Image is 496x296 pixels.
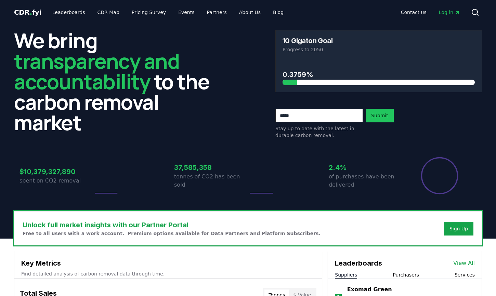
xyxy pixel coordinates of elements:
[395,6,466,18] nav: Main
[267,6,289,18] a: Blog
[234,6,266,18] a: About Us
[275,125,363,139] p: Stay up to date with the latest in durable carbon removal.
[47,6,91,18] a: Leaderboards
[47,6,289,18] nav: Main
[14,30,221,133] h2: We bring to the carbon removal market
[14,47,179,95] span: transparency and accountability
[92,6,125,18] a: CDR Map
[366,109,394,122] button: Submit
[335,271,357,278] button: Suppliers
[335,258,382,268] h3: Leaderboards
[126,6,171,18] a: Pricing Survey
[23,230,321,237] p: Free to all users with a work account. Premium options available for Data Partners and Platform S...
[439,9,460,16] span: Log in
[21,270,315,277] p: Find detailed analysis of carbon removal data through time.
[455,271,475,278] button: Services
[444,222,473,236] button: Sign Up
[201,6,232,18] a: Partners
[453,259,475,267] a: View All
[449,225,468,232] a: Sign Up
[174,162,248,173] h3: 37,585,358
[14,8,41,17] a: CDR.fyi
[433,6,466,18] a: Log in
[283,69,475,80] h3: 0.3759%
[283,46,475,53] p: Progress to 2050
[19,177,93,185] p: spent on CO2 removal
[329,173,403,189] p: of purchases have been delivered
[19,166,93,177] h3: $10,379,327,890
[347,285,392,294] a: Exomad Green
[329,162,403,173] h3: 2.4%
[14,8,41,16] span: CDR fyi
[393,271,419,278] button: Purchasers
[395,6,432,18] a: Contact us
[173,6,200,18] a: Events
[420,157,459,195] div: Percentage of sales delivered
[21,258,315,268] h3: Key Metrics
[174,173,248,189] p: tonnes of CO2 has been sold
[30,8,32,16] span: .
[23,220,321,230] h3: Unlock full market insights with our Partner Portal
[283,37,332,44] h3: 10 Gigaton Goal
